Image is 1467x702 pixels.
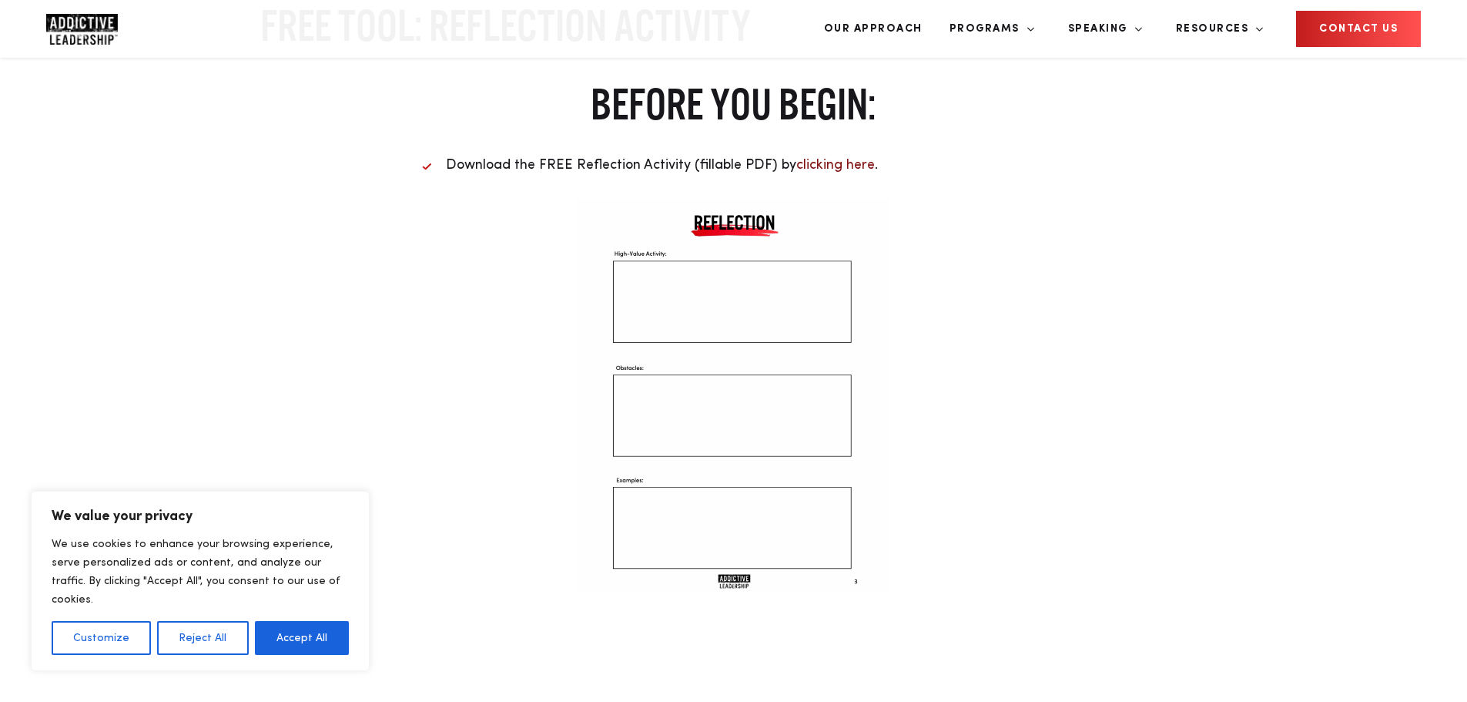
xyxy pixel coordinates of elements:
[423,76,1044,132] h1: before you begin:
[423,155,1044,176] li: Download the FREE Reflection Activity (fillable PDF) by .
[796,158,875,172] a: clicking here
[52,507,349,526] p: We value your privacy
[157,621,248,655] button: Reject All
[52,535,349,609] p: We use cookies to enhance your browsing experience, serve personalized ads or content, and analyz...
[52,621,151,655] button: Customize
[1296,11,1421,47] a: CONTACT US
[46,14,139,45] a: Home
[31,491,370,671] div: We value your privacy
[46,14,118,45] img: Company Logo
[255,621,349,655] button: Accept All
